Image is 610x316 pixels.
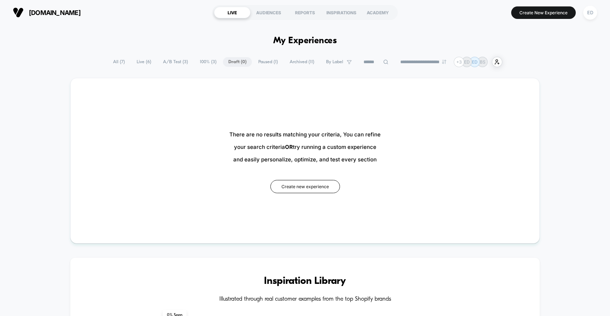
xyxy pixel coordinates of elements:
[214,7,250,18] div: LIVE
[273,36,337,46] h1: My Experiences
[270,180,340,193] button: Create new experience
[29,9,81,16] span: [DOMAIN_NAME]
[464,59,470,65] p: ED
[13,7,24,18] img: Visually logo
[284,57,320,67] span: Archived ( 11 )
[11,7,83,18] button: [DOMAIN_NAME]
[442,60,446,64] img: end
[92,276,519,287] h3: Inspiration Library
[108,57,130,67] span: All ( 7 )
[583,6,597,20] div: ED
[472,59,478,65] p: ED
[360,7,396,18] div: ACADEMY
[158,57,193,67] span: A/B Test ( 3 )
[454,57,464,67] div: + 3
[287,7,323,18] div: REPORTS
[285,144,293,150] b: OR
[250,7,287,18] div: AUDIENCES
[131,57,157,67] span: Live ( 6 )
[194,57,222,67] span: 100% ( 3 )
[480,59,486,65] p: BS
[511,6,576,19] button: Create New Experience
[581,5,599,20] button: ED
[323,7,360,18] div: INSPIRATIONS
[229,128,381,166] span: There are no results matching your criteria, You can refine your search criteria try running a cu...
[326,59,343,65] span: By Label
[92,296,519,303] h4: Illustrated through real customer examples from the top Shopify brands
[253,57,283,67] span: Paused ( 1 )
